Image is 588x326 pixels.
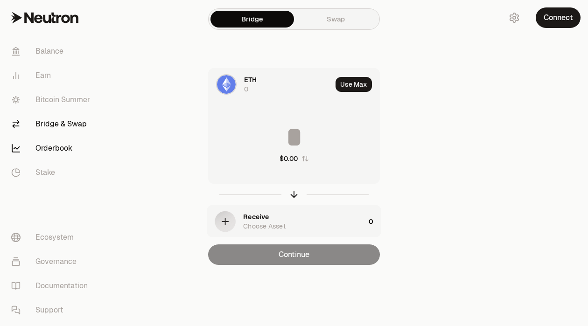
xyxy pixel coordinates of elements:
[4,225,101,250] a: Ecosystem
[4,274,101,298] a: Documentation
[4,298,101,322] a: Support
[207,205,381,237] button: ReceiveChoose Asset0
[4,160,101,185] a: Stake
[4,112,101,136] a: Bridge & Swap
[369,205,381,237] div: 0
[243,212,269,222] div: Receive
[4,88,101,112] a: Bitcoin Summer
[217,75,236,94] img: ETH Logo
[280,154,309,163] button: $0.00
[243,222,285,231] div: Choose Asset
[209,69,332,100] div: ETH LogoETH0
[207,205,364,237] div: ReceiveChoose Asset
[294,11,378,28] a: Swap
[4,39,101,63] a: Balance
[4,136,101,160] a: Orderbook
[210,11,294,28] a: Bridge
[536,7,581,28] button: Connect
[244,75,257,84] span: ETH
[244,84,248,94] div: 0
[280,154,298,163] div: $0.00
[4,63,101,88] a: Earn
[336,77,372,92] button: Use Max
[4,250,101,274] a: Governance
